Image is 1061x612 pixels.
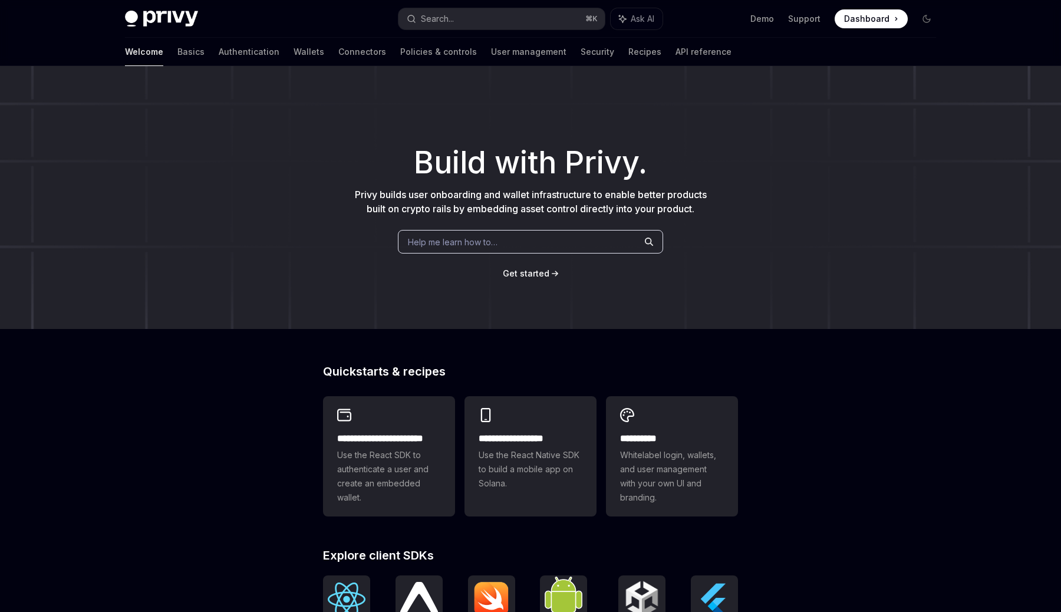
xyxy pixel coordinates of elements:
a: Demo [750,13,774,25]
a: **** **** **** ***Use the React Native SDK to build a mobile app on Solana. [464,396,597,516]
a: **** *****Whitelabel login, wallets, and user management with your own UI and branding. [606,396,738,516]
a: Dashboard [835,9,908,28]
img: dark logo [125,11,198,27]
button: Ask AI [611,8,663,29]
span: Build with Privy. [414,152,647,173]
a: Support [788,13,821,25]
button: Toggle dark mode [917,9,936,28]
a: Basics [177,38,205,66]
span: Help me learn how to… [408,236,497,248]
span: Dashboard [844,13,889,25]
a: Connectors [338,38,386,66]
span: ⌘ K [585,14,598,24]
div: Search... [421,12,454,26]
span: Ask AI [631,13,654,25]
span: Privy builds user onboarding and wallet infrastructure to enable better products built on crypto ... [355,189,707,215]
a: Welcome [125,38,163,66]
a: Recipes [628,38,661,66]
span: Explore client SDKs [323,550,434,561]
a: API reference [676,38,732,66]
span: Whitelabel login, wallets, and user management with your own UI and branding. [620,448,724,505]
span: Get started [503,268,549,278]
a: Security [581,38,614,66]
span: Use the React SDK to authenticate a user and create an embedded wallet. [337,448,441,505]
a: Get started [503,268,549,279]
a: Policies & controls [400,38,477,66]
a: User management [491,38,566,66]
span: Quickstarts & recipes [323,366,446,377]
a: Wallets [294,38,324,66]
button: Search...⌘K [398,8,605,29]
a: Authentication [219,38,279,66]
span: Use the React Native SDK to build a mobile app on Solana. [479,448,582,491]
